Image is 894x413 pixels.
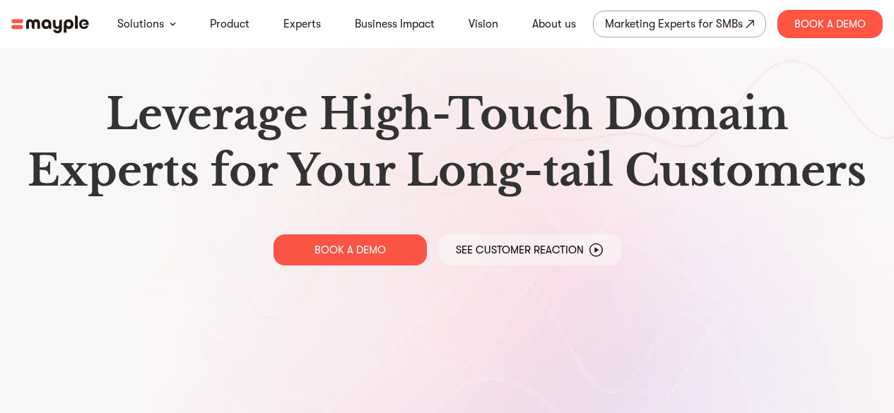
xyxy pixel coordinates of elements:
h1: Leverage High-Touch Domain Experts for Your Long-tail Customers [23,86,871,199]
img: arrow-down [170,22,176,26]
a: Product [210,16,249,32]
a: BOOK A DEMO [274,234,427,265]
img: mayple-logo [11,16,89,33]
a: Vision [469,16,498,32]
div: Book A Demo [777,10,883,38]
div: Marketing Experts for SMBs [605,14,743,34]
a: Solutions [117,16,164,32]
a: Business Impact [355,16,435,32]
a: Marketing Experts for SMBs [593,11,766,37]
a: Experts [283,16,321,32]
a: About us [532,16,576,32]
p: BOOK A DEMO [314,243,386,257]
p: See Customer Reaction [456,243,584,257]
a: See Customer Reaction [438,234,621,265]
